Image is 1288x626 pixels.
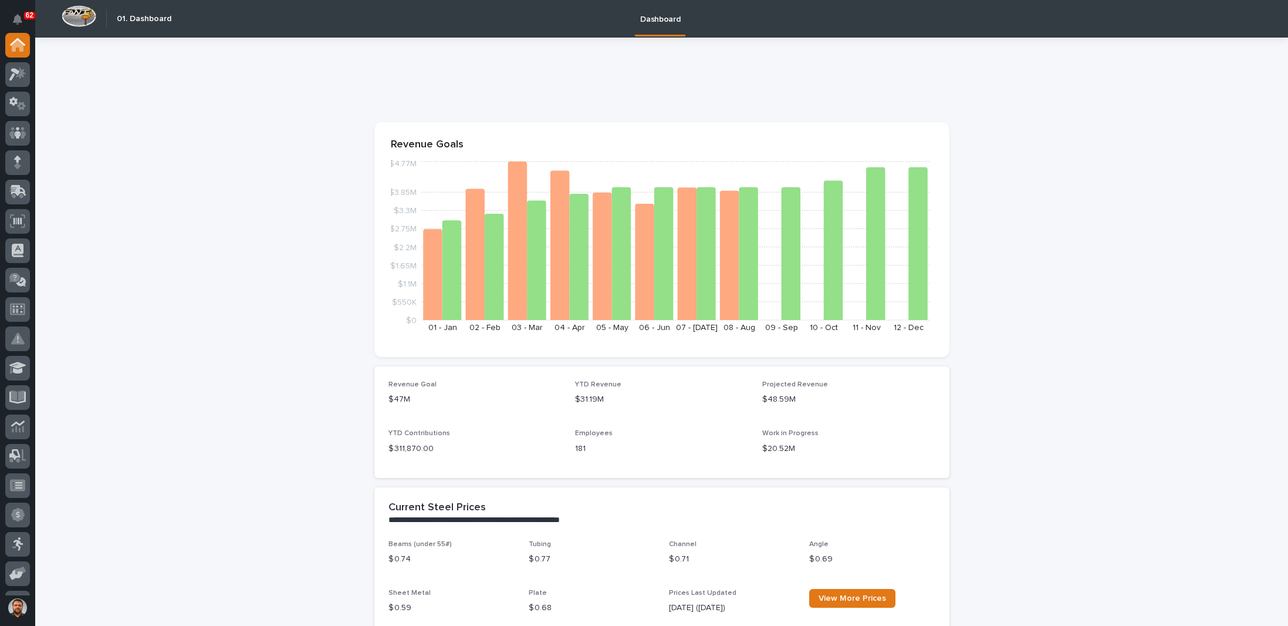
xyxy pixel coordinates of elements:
h2: Current Steel Prices [388,502,486,514]
tspan: $3.3M [394,207,417,215]
span: Prices Last Updated [669,590,736,597]
span: Work in Progress [762,430,819,437]
text: 09 - Sep [765,324,798,332]
img: Workspace Logo [62,5,96,27]
span: Employees [575,430,613,437]
p: Revenue Goals [391,139,933,152]
text: 12 - Dec [894,324,924,332]
tspan: $3.85M [389,189,417,197]
tspan: $550K [392,298,417,306]
p: $ 0.71 [669,553,795,566]
tspan: $0 [406,317,417,325]
p: $ 0.77 [529,553,655,566]
span: YTD Revenue [575,381,621,388]
span: Plate [529,590,547,597]
tspan: $1.1M [398,280,417,288]
text: 03 - Mar [512,324,543,332]
span: View More Prices [819,594,886,603]
text: 05 - May [596,324,628,332]
text: 04 - Apr [555,324,585,332]
tspan: $1.65M [390,261,417,270]
h2: 01. Dashboard [117,14,171,24]
span: Channel [669,541,697,548]
p: $20.52M [762,443,935,455]
text: 07 - [DATE] [676,324,718,332]
p: $48.59M [762,393,935,406]
tspan: $4.77M [389,160,417,168]
text: 11 - Nov [852,324,880,332]
span: Projected Revenue [762,381,828,388]
p: 62 [26,11,33,19]
text: 02 - Feb [469,324,501,332]
p: $31.19M [575,393,748,406]
text: 06 - Jun [638,324,670,332]
span: Tubing [529,541,551,548]
button: users-avatar [5,595,30,620]
text: 01 - Jan [428,324,457,332]
p: $ 0.74 [388,553,515,566]
p: 181 [575,443,748,455]
span: Sheet Metal [388,590,431,597]
a: View More Prices [809,589,895,608]
text: 10 - Oct [810,324,838,332]
button: Notifications [5,7,30,32]
tspan: $2.75M [390,225,417,233]
p: $ 0.59 [388,602,515,614]
p: $ 0.69 [809,553,935,566]
p: $ 311,870.00 [388,443,562,455]
p: [DATE] ([DATE]) [669,602,795,614]
span: Angle [809,541,829,548]
div: Notifications62 [15,14,30,33]
p: $47M [388,393,562,406]
span: YTD Contributions [388,430,450,437]
p: $ 0.68 [529,602,655,614]
tspan: $2.2M [394,243,417,251]
span: Revenue Goal [388,381,437,388]
text: 08 - Aug [723,324,755,332]
span: Beams (under 55#) [388,541,452,548]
